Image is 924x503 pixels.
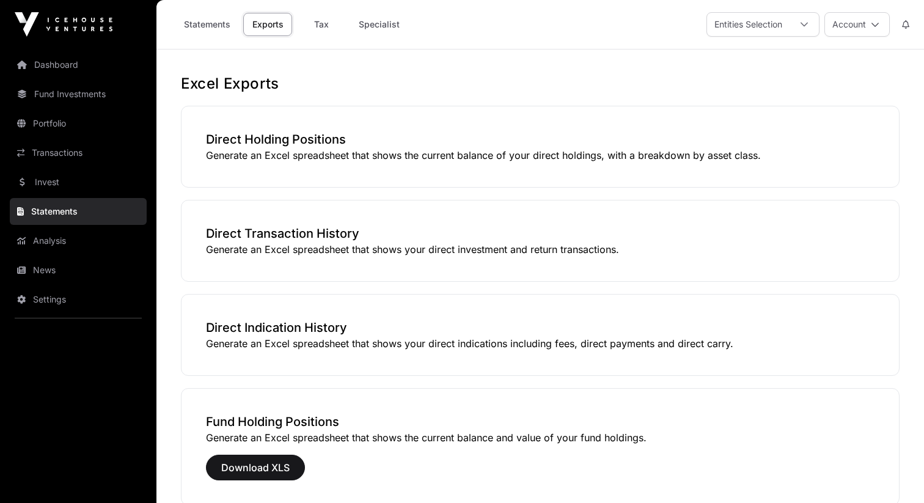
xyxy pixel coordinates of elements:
[206,148,875,163] p: Generate an Excel spreadsheet that shows the current balance of your direct holdings, with a brea...
[206,430,875,445] p: Generate an Excel spreadsheet that shows the current balance and value of your fund holdings.
[206,319,875,336] h3: Direct Indication History
[10,286,147,313] a: Settings
[15,12,112,37] img: Icehouse Ventures Logo
[206,413,875,430] h3: Fund Holding Positions
[206,455,305,480] button: Download XLS
[206,225,875,242] h3: Direct Transaction History
[10,139,147,166] a: Transactions
[863,444,924,503] iframe: Chat Widget
[206,336,875,351] p: Generate an Excel spreadsheet that shows your direct indications including fees, direct payments ...
[297,13,346,36] a: Tax
[10,81,147,108] a: Fund Investments
[206,131,875,148] h3: Direct Holding Positions
[10,51,147,78] a: Dashboard
[181,74,900,94] h1: Excel Exports
[707,13,790,36] div: Entities Selection
[10,257,147,284] a: News
[206,467,305,479] a: Download XLS
[10,198,147,225] a: Statements
[824,12,890,37] button: Account
[10,169,147,196] a: Invest
[351,13,408,36] a: Specialist
[176,13,238,36] a: Statements
[221,460,290,475] span: Download XLS
[10,110,147,137] a: Portfolio
[206,242,875,257] p: Generate an Excel spreadsheet that shows your direct investment and return transactions.
[243,13,292,36] a: Exports
[10,227,147,254] a: Analysis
